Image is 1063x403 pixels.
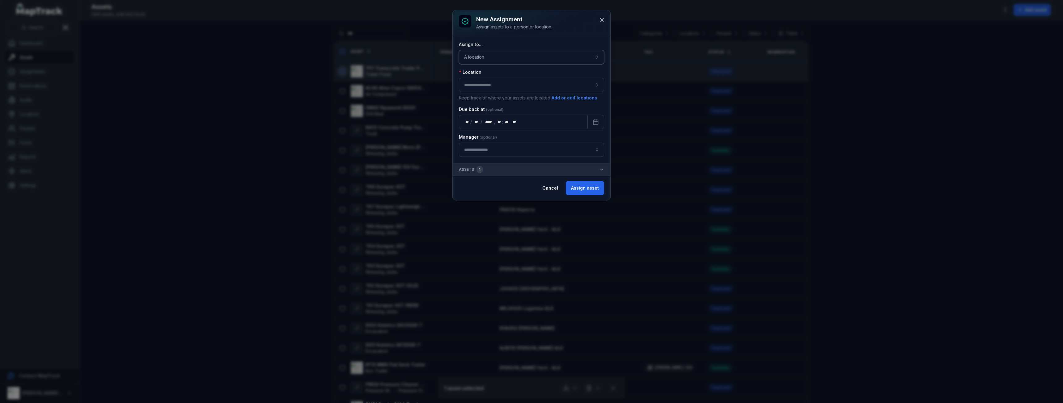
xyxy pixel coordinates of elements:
div: day, [464,119,470,125]
p: Keep track of where your assets are located. [459,94,604,101]
div: / [481,119,483,125]
div: / [470,119,472,125]
button: Assets1 [453,163,610,176]
input: assignment-add:cf[907ad3fd-eed4-49d8-ad84-d22efbadc5a5]-label [459,143,604,157]
button: A location [459,50,604,64]
div: , [494,119,496,125]
div: hour, [496,119,502,125]
div: : [502,119,504,125]
label: Due back at [459,106,503,112]
h3: New assignment [476,15,552,24]
button: Calendar [587,115,604,129]
label: Assign to... [459,41,483,48]
div: am/pm, [511,119,518,125]
div: minute, [504,119,510,125]
span: Assets [459,166,483,173]
button: Add or edit locations [551,94,597,101]
div: 1 [476,166,483,173]
button: Cancel [537,181,563,195]
label: Location [459,69,481,75]
div: month, [472,119,481,125]
div: year, [483,119,494,125]
button: Assign asset [566,181,604,195]
label: Manager [459,134,497,140]
div: Assign assets to a person or location. [476,24,552,30]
